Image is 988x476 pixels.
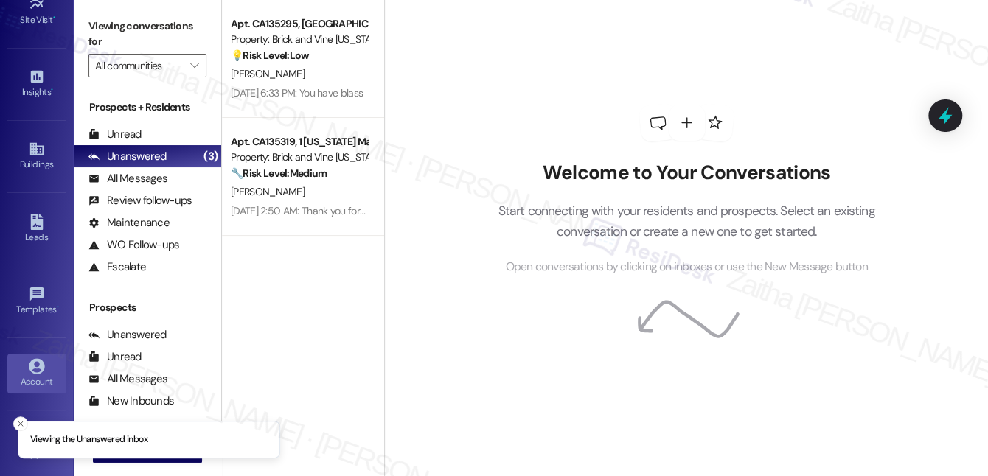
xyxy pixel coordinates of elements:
div: Maintenance [88,215,170,231]
div: Unread [88,127,142,142]
a: Insights • [7,64,66,104]
div: Unanswered [88,327,167,343]
div: Unanswered [88,149,167,164]
span: • [57,302,59,312]
div: [DATE] 6:33 PM: You have blass [231,86,363,99]
div: Prospects [74,300,221,315]
a: Support [7,426,66,466]
a: Templates • [7,281,66,321]
div: All Messages [88,171,167,186]
div: Escalate [88,259,146,275]
span: • [51,85,53,95]
div: Review follow-ups [88,193,192,209]
div: Prospects + Residents [74,99,221,115]
div: Apt. CA135319, 1 [US_STATE] Market [231,134,367,150]
a: Account [7,354,66,393]
div: Property: Brick and Vine [US_STATE] [231,32,367,47]
div: Property: Brick and Vine [US_STATE] [231,150,367,165]
p: Viewing the Unanswered inbox [30,433,147,447]
div: All Messages [88,371,167,387]
h2: Welcome to Your Conversations [476,161,897,185]
strong: 🔧 Risk Level: Medium [231,167,327,180]
span: • [53,13,55,23]
input: All communities [95,54,183,77]
span: [PERSON_NAME] [231,185,305,198]
span: [PERSON_NAME] [231,67,305,80]
i:  [190,60,198,71]
strong: 💡 Risk Level: Low [231,49,309,62]
button: Close toast [13,416,28,431]
a: Buildings [7,136,66,176]
div: WO Follow-ups [88,237,179,253]
div: (3) [200,145,221,168]
div: Apt. CA135295, [GEOGRAPHIC_DATA][US_STATE] [231,16,367,32]
span: Open conversations by clicking on inboxes or use the New Message button [505,258,867,276]
a: Leads [7,209,66,249]
p: Start connecting with your residents and prospects. Select an existing conversation or create a n... [476,200,897,242]
div: Unread [88,349,142,365]
div: New Inbounds [88,393,174,409]
label: Viewing conversations for [88,15,206,54]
